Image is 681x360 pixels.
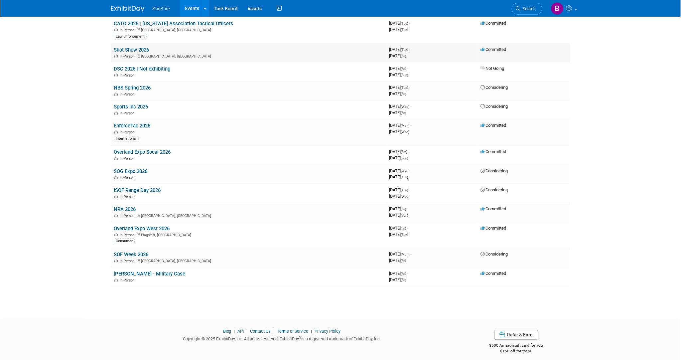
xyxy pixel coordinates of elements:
[481,207,506,212] span: Committed
[463,339,570,354] div: $500 Amazon gift card for you,
[250,329,271,334] a: Contact Us
[401,92,406,96] span: (Fri)
[463,349,570,354] div: $150 off for them.
[481,123,506,128] span: Committed
[401,124,409,128] span: (Mon)
[401,73,408,77] span: (Sun)
[114,130,118,134] img: In-Person Event
[401,227,406,231] span: (Fri)
[114,104,148,110] a: Sports Inc 2026
[389,232,408,237] span: [DATE]
[120,92,137,97] span: In-Person
[114,157,118,160] img: In-Person Event
[114,123,150,129] a: EnforceTac 2026
[389,27,408,32] span: [DATE]
[481,169,508,174] span: Considering
[401,278,406,282] span: (Fri)
[389,252,411,257] span: [DATE]
[120,28,137,32] span: In-Person
[389,277,406,282] span: [DATE]
[114,34,147,40] div: Law Enforcement
[401,150,407,154] span: (Sat)
[401,170,409,173] span: (Wed)
[389,91,406,96] span: [DATE]
[410,123,411,128] span: -
[114,85,151,91] a: NBS Spring 2026
[481,47,506,52] span: Committed
[481,104,508,109] span: Considering
[389,194,409,199] span: [DATE]
[114,214,118,217] img: In-Person Event
[120,214,137,218] span: In-Person
[408,149,409,154] span: -
[401,208,406,211] span: (Fri)
[401,259,406,263] span: (Fri)
[512,3,542,15] a: Search
[401,48,408,52] span: (Tue)
[389,175,408,180] span: [DATE]
[120,233,137,238] span: In-Person
[481,66,504,71] span: Not Going
[410,104,411,109] span: -
[481,21,506,26] span: Committed
[277,329,309,334] a: Terms of Service
[401,157,408,160] span: (Sun)
[114,252,148,258] a: SOF Week 2026
[389,72,408,77] span: [DATE]
[114,259,118,263] img: In-Person Event
[120,130,137,135] span: In-Person
[389,110,406,115] span: [DATE]
[114,232,384,238] div: Flagstaff, [GEOGRAPHIC_DATA]
[111,335,453,342] div: Copyright © 2025 ExhibitDay, Inc. All rights reserved. ExhibitDay is a registered trademark of Ex...
[111,6,144,12] img: ExhibitDay
[409,21,410,26] span: -
[389,104,411,109] span: [DATE]
[389,271,408,276] span: [DATE]
[114,271,185,277] a: [PERSON_NAME] - Military Case
[114,136,139,142] div: International
[407,271,408,276] span: -
[114,176,118,179] img: In-Person Event
[114,111,118,115] img: In-Person Event
[245,329,249,334] span: |
[401,67,406,71] span: (Fri)
[114,278,118,282] img: In-Person Event
[120,54,137,59] span: In-Person
[481,149,506,154] span: Committed
[272,329,276,334] span: |
[114,27,384,32] div: [GEOGRAPHIC_DATA], [GEOGRAPHIC_DATA]
[389,156,408,161] span: [DATE]
[401,176,408,179] span: (Thu)
[389,207,408,212] span: [DATE]
[114,47,149,53] a: Shot Show 2026
[401,233,408,237] span: (Sun)
[481,188,508,193] span: Considering
[389,188,410,193] span: [DATE]
[223,329,231,334] a: Blog
[410,252,411,257] span: -
[409,85,410,90] span: -
[114,54,118,58] img: In-Person Event
[407,66,408,71] span: -
[232,329,237,334] span: |
[114,53,384,59] div: [GEOGRAPHIC_DATA], [GEOGRAPHIC_DATA]
[120,195,137,199] span: In-Person
[120,73,137,78] span: In-Person
[114,21,233,27] a: CATO 2025 | [US_STATE] Association Tactical Officers
[389,129,409,134] span: [DATE]
[389,149,409,154] span: [DATE]
[401,28,408,32] span: (Tue)
[114,226,170,232] a: Overland Expo West 2026
[114,213,384,218] div: [GEOGRAPHIC_DATA], [GEOGRAPHIC_DATA]
[389,47,410,52] span: [DATE]
[114,258,384,264] div: [GEOGRAPHIC_DATA], [GEOGRAPHIC_DATA]
[389,258,406,263] span: [DATE]
[407,226,408,231] span: -
[114,73,118,77] img: In-Person Event
[114,195,118,198] img: In-Person Event
[152,6,170,11] span: SureFire
[114,92,118,96] img: In-Person Event
[114,233,118,237] img: In-Person Event
[120,111,137,116] span: In-Person
[401,22,408,25] span: (Tue)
